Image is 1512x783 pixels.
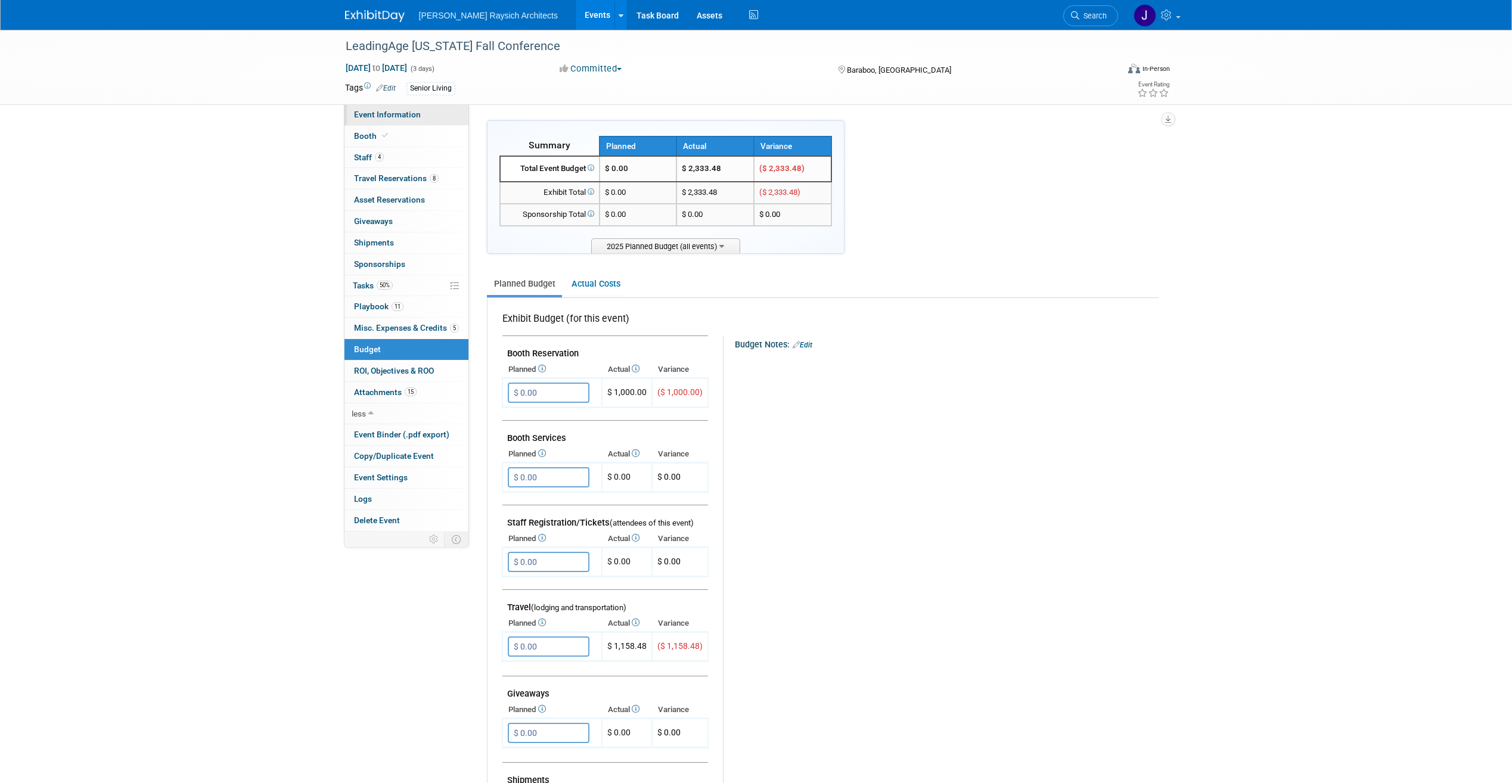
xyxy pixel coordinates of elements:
th: Planned [502,701,602,718]
a: Event Binder (.pdf export) [344,424,468,445]
span: Misc. Expenses & Credits [354,323,459,333]
span: Logs [354,494,372,504]
span: to [371,63,382,73]
span: Tasks [353,281,393,290]
span: ($ 1,158.48) [657,641,703,651]
td: $ 2,333.48 [676,182,754,204]
span: Sponsorships [354,259,405,269]
a: Booth [344,126,468,147]
span: Staff [354,153,384,162]
th: Variance [652,361,708,378]
a: Misc. Expenses & Credits5 [344,318,468,338]
span: ROI, Objectives & ROO [354,366,434,375]
th: Actual [602,615,652,632]
th: Planned [502,446,602,462]
i: Booth reservation complete [382,132,388,139]
span: Event Binder (.pdf export) [354,430,449,439]
span: Booth [354,131,390,141]
a: Edit [376,84,396,92]
th: Actual [602,701,652,718]
span: ($ 1,000.00) [657,387,703,397]
img: ExhibitDay [345,10,405,22]
span: Baraboo, [GEOGRAPHIC_DATA] [847,66,951,74]
a: Search [1063,5,1118,26]
a: Shipments [344,232,468,253]
span: (lodging and transportation) [531,603,626,612]
a: Budget [344,339,468,360]
span: $ 0.00 [605,210,626,219]
span: Event Settings [354,473,408,482]
span: $ 0.00 [605,164,628,173]
td: $ 0.00 [676,204,754,226]
td: Staff Registration/Tickets [502,505,708,531]
span: $ 0.00 [657,472,681,481]
a: Actual Costs [564,273,627,295]
td: Travel [502,590,708,616]
a: Event Settings [344,467,468,488]
span: Attachments [354,387,417,397]
th: Actual [602,530,652,547]
td: Booth Reservation [502,336,708,362]
span: Giveaways [354,216,393,226]
a: Asset Reservations [344,189,468,210]
div: Senior Living [406,82,455,95]
span: [PERSON_NAME] Raysich Architects [419,11,558,20]
th: Actual [602,361,652,378]
a: Staff4 [344,147,468,168]
span: (3 days) [409,65,434,73]
span: Summary [529,139,570,151]
td: $ 1,158.48 [602,632,652,661]
th: Variance [652,530,708,547]
div: Total Event Budget [505,163,594,175]
div: Exhibit Total [505,187,594,198]
span: 8 [430,174,439,183]
span: $ 0.00 [759,210,780,219]
div: Event Format [1048,62,1171,80]
span: Playbook [354,302,403,311]
a: Edit [793,341,812,349]
td: $ 0.00 [602,719,652,748]
span: ($ 2,333.48) [759,188,800,197]
span: [DATE] [DATE] [345,63,408,73]
a: Event Information [344,104,468,125]
th: Planned [600,136,677,156]
th: Variance [754,136,831,156]
img: Format-Inperson.png [1128,64,1140,73]
span: $ 0.00 [657,557,681,566]
div: Budget Notes: [735,335,1157,351]
th: Planned [502,615,602,632]
div: Event Rating [1137,82,1169,88]
td: Toggle Event Tabs [444,532,468,547]
span: Event Information [354,110,421,119]
span: Budget [354,344,381,354]
a: Travel Reservations8 [344,168,468,189]
a: Giveaways [344,211,468,232]
a: Attachments15 [344,382,468,403]
a: Playbook11 [344,296,468,317]
span: 2025 Planned Budget (all events) [591,238,740,253]
span: 15 [405,387,417,396]
a: Logs [344,489,468,509]
span: $ 0.00 [605,188,626,197]
span: less [352,409,366,418]
div: In-Person [1142,64,1170,73]
td: Booth Services [502,421,708,446]
span: ($ 2,333.48) [759,164,805,173]
td: Personalize Event Tab Strip [424,532,445,547]
a: Tasks50% [344,275,468,296]
td: $ 0.00 [602,548,652,577]
th: Actual [676,136,754,156]
th: Planned [502,530,602,547]
span: (attendees of this event) [610,518,694,527]
div: Sponsorship Total [505,209,594,220]
a: Delete Event [344,510,468,531]
th: Variance [652,615,708,632]
span: Copy/Duplicate Event [354,451,434,461]
span: Search [1079,11,1107,20]
td: Giveaways [502,676,708,702]
span: $ 1,000.00 [607,387,647,397]
span: Delete Event [354,515,400,525]
th: Variance [652,701,708,718]
span: 5 [450,324,459,333]
a: Sponsorships [344,254,468,275]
